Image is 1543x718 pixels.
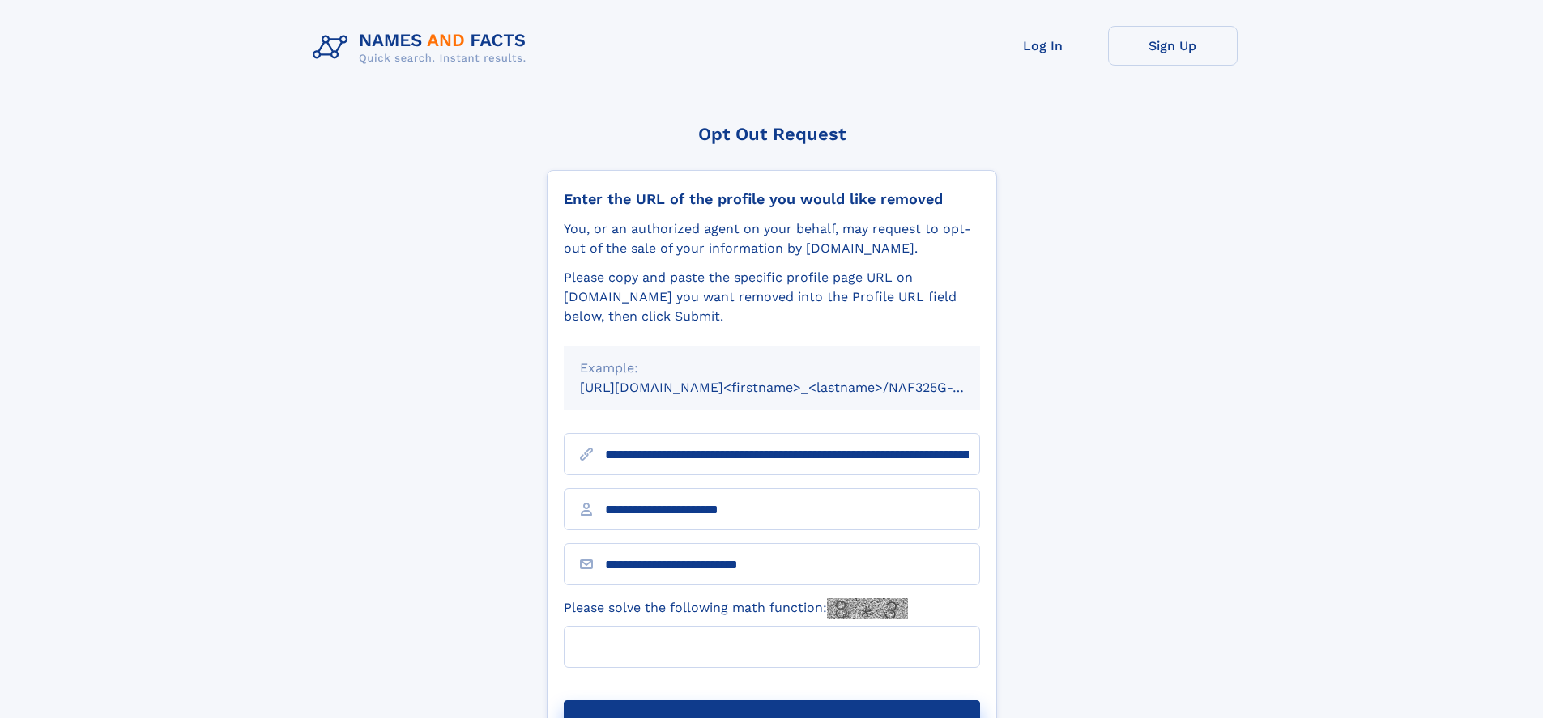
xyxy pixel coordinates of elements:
a: Sign Up [1108,26,1238,66]
label: Please solve the following math function: [564,598,908,619]
div: You, or an authorized agent on your behalf, may request to opt-out of the sale of your informatio... [564,219,980,258]
div: Please copy and paste the specific profile page URL on [DOMAIN_NAME] you want removed into the Pr... [564,268,980,326]
div: Example: [580,359,964,378]
a: Log In [978,26,1108,66]
small: [URL][DOMAIN_NAME]<firstname>_<lastname>/NAF325G-xxxxxxxx [580,380,1011,395]
div: Opt Out Request [547,124,997,144]
div: Enter the URL of the profile you would like removed [564,190,980,208]
img: Logo Names and Facts [306,26,539,70]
